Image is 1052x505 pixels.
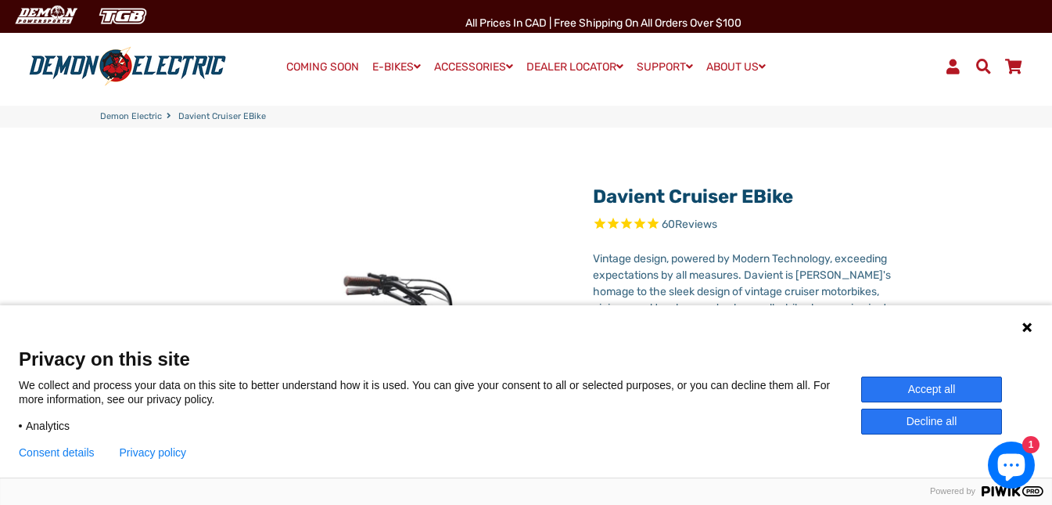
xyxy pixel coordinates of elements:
[19,348,1033,370] span: Privacy on this site
[924,486,982,496] span: Powered by
[367,56,426,78] a: E-BIKES
[983,442,1039,492] inbox-online-store-chat: Shopify online store chat
[593,186,793,207] a: Davient Cruiser eBike
[19,378,861,406] p: We collect and process your data on this site to better understand how it is used. You can give y...
[675,218,717,231] span: Reviews
[19,446,95,459] button: Consent details
[26,419,70,433] span: Analytics
[91,3,155,29] img: TGB Canada
[861,377,1002,402] button: Accept all
[701,56,771,78] a: ABOUT US
[8,3,83,29] img: Demon Electric
[631,56,698,78] a: SUPPORT
[861,409,1002,435] button: Decline all
[662,218,717,231] span: 60 reviews
[429,56,519,78] a: ACCESSORIES
[465,16,741,30] span: All Prices in CAD | Free shipping on all orders over $100
[120,446,187,459] a: Privacy policy
[521,56,629,78] a: DEALER LOCATOR
[281,56,364,78] a: COMING SOON
[593,251,905,415] p: Vintage design, powered by Modern Technology, exceeding expectations by all measures. Davient is ...
[178,110,266,124] span: Davient Cruiser eBike
[23,46,232,87] img: Demon Electric logo
[100,110,162,124] a: Demon Electric
[593,216,905,234] span: Rated 4.8 out of 5 stars 60 reviews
